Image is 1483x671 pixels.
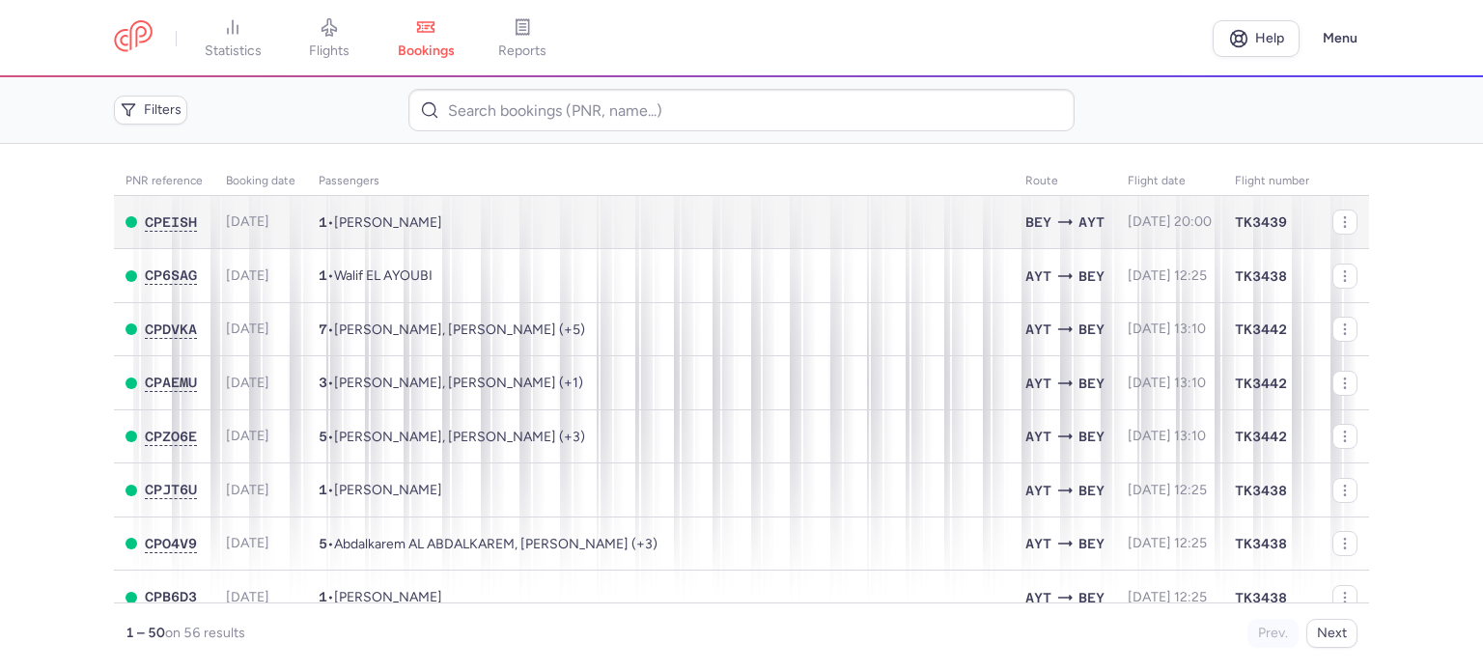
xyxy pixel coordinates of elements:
[1128,321,1206,337] span: [DATE] 13:10
[145,482,197,497] span: CPJT6U
[145,375,197,390] span: CPAEMU
[1078,211,1105,233] span: AYT
[1223,167,1321,196] th: Flight number
[1025,373,1051,394] span: AYT
[319,589,327,604] span: 1
[1235,212,1287,232] span: TK3439
[226,321,269,337] span: [DATE]
[226,482,269,498] span: [DATE]
[334,482,442,498] span: Samer AL JALBOUT
[319,482,327,497] span: 1
[145,267,197,284] button: CP6SAG
[1247,619,1299,648] button: Prev.
[319,536,658,552] span: •
[319,536,327,551] span: 5
[319,429,585,445] span: •
[145,214,197,230] span: CPEISH
[226,267,269,284] span: [DATE]
[474,17,571,60] a: reports
[1078,426,1105,447] span: BEY
[1235,588,1287,607] span: TK3438
[144,102,182,118] span: Filters
[1213,20,1300,57] a: Help
[307,167,1014,196] th: Passengers
[1235,534,1287,553] span: TK3438
[1078,587,1105,608] span: BEY
[498,42,546,60] span: reports
[145,267,197,283] span: CP6SAG
[1025,211,1051,233] span: BEY
[1025,426,1051,447] span: AYT
[145,322,197,337] span: CPDVKA
[1235,266,1287,286] span: TK3438
[1078,319,1105,340] span: BEY
[226,589,269,605] span: [DATE]
[1014,167,1116,196] th: Route
[281,17,378,60] a: flights
[1025,266,1051,287] span: AYT
[114,96,187,125] button: Filters
[1078,266,1105,287] span: BEY
[114,167,214,196] th: PNR reference
[319,267,327,283] span: 1
[319,429,327,444] span: 5
[145,429,197,445] button: CPZO6E
[378,17,474,60] a: bookings
[1235,481,1287,500] span: TK3438
[319,214,327,230] span: 1
[1235,320,1287,339] span: TK3442
[334,536,658,552] span: Abdalkarem AL ABDALKAREM, Hiba AL ABD ALKARIM, Mohamad ALABD ALKAREM, Abdalhadi AL ABDALKAREM, Os...
[319,375,583,391] span: •
[1078,480,1105,501] span: BEY
[1128,428,1206,444] span: [DATE] 13:10
[145,375,197,391] button: CPAEMU
[1128,375,1206,391] span: [DATE] 13:10
[319,482,442,498] span: •
[319,375,327,390] span: 3
[145,214,197,231] button: CPEISH
[226,428,269,444] span: [DATE]
[205,42,262,60] span: statistics
[1311,20,1369,57] button: Menu
[1025,587,1051,608] span: AYT
[334,589,442,605] span: Daria KUZNETSOVA
[319,267,433,284] span: •
[1255,31,1284,45] span: Help
[145,589,197,604] span: CPB6D3
[334,214,442,231] span: Mohamad Farah ABDULKADER
[165,625,245,641] span: on 56 results
[226,375,269,391] span: [DATE]
[1025,319,1051,340] span: AYT
[145,536,197,552] button: CPO4V9
[184,17,281,60] a: statistics
[226,213,269,230] span: [DATE]
[1116,167,1223,196] th: flight date
[145,536,197,551] span: CPO4V9
[408,89,1074,131] input: Search bookings (PNR, name...)
[145,589,197,605] button: CPB6D3
[226,535,269,551] span: [DATE]
[145,429,197,444] span: CPZO6E
[214,167,307,196] th: Booking date
[1235,374,1287,393] span: TK3442
[114,20,153,56] a: CitizenPlane red outlined logo
[334,267,433,284] span: Walif EL AYOUBI
[1128,213,1212,230] span: [DATE] 20:00
[1128,482,1207,498] span: [DATE] 12:25
[1078,373,1105,394] span: BEY
[334,322,585,338] span: Sultan AL MOHAMAD, Leena AL SHIKH, Kenda ALMOHAMAD, Rawan AL MOHAMAD, Zain Alsham ALMOHAMAD, Fara...
[1128,589,1207,605] span: [DATE] 12:25
[1078,533,1105,554] span: BEY
[398,42,455,60] span: bookings
[1025,533,1051,554] span: AYT
[126,625,165,641] strong: 1 – 50
[319,214,442,231] span: •
[319,322,585,338] span: •
[1128,267,1207,284] span: [DATE] 12:25
[334,375,583,391] span: Hassan MOKDAD, Zaynab ZEINEDDINE, Amir MOKDAD
[145,322,197,338] button: CPDVKA
[1306,619,1357,648] button: Next
[319,589,442,605] span: •
[319,322,327,337] span: 7
[1235,427,1287,446] span: TK3442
